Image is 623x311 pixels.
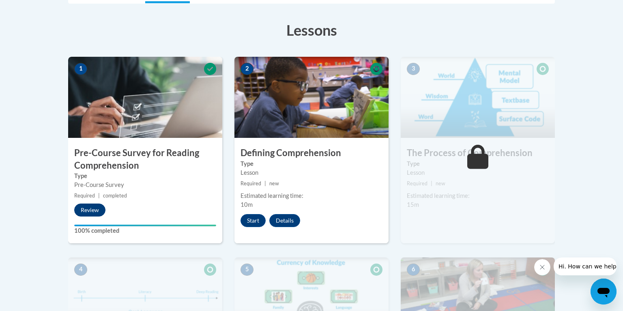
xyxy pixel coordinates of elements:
[241,180,261,187] span: Required
[74,193,95,199] span: Required
[407,63,420,75] span: 3
[431,180,432,187] span: |
[74,180,216,189] div: Pre-Course Survey
[234,147,389,159] h3: Defining Comprehension
[98,193,100,199] span: |
[407,159,549,168] label: Type
[103,193,127,199] span: completed
[241,214,266,227] button: Start
[407,201,419,208] span: 15m
[74,226,216,235] label: 100% completed
[554,257,617,275] iframe: Message from company
[407,168,549,177] div: Lesson
[68,20,555,40] h3: Lessons
[74,63,87,75] span: 1
[74,225,216,226] div: Your progress
[68,57,222,138] img: Course Image
[74,172,216,180] label: Type
[241,159,382,168] label: Type
[264,180,266,187] span: |
[591,279,617,305] iframe: Button to launch messaging window
[534,259,550,275] iframe: Close message
[74,264,87,276] span: 4
[241,264,253,276] span: 5
[74,204,105,217] button: Review
[5,6,66,12] span: Hi. How can we help?
[241,201,253,208] span: 10m
[269,180,279,187] span: new
[234,57,389,138] img: Course Image
[407,264,420,276] span: 6
[401,57,555,138] img: Course Image
[407,191,549,200] div: Estimated learning time:
[241,63,253,75] span: 2
[401,147,555,159] h3: The Process of Comprehension
[436,180,445,187] span: new
[407,180,428,187] span: Required
[68,147,222,172] h3: Pre-Course Survey for Reading Comprehension
[241,191,382,200] div: Estimated learning time:
[241,168,382,177] div: Lesson
[269,214,300,227] button: Details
